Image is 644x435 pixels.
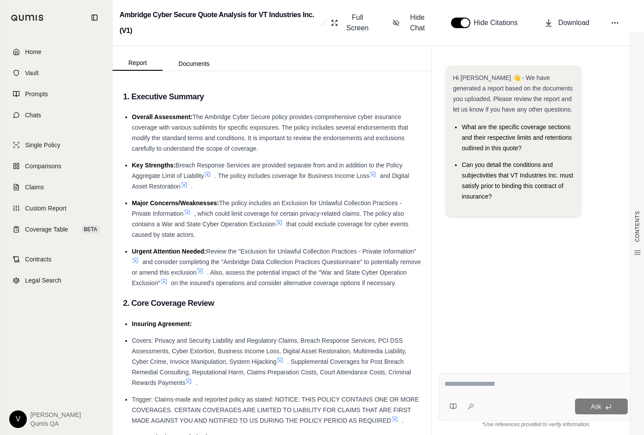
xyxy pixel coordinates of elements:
[591,403,601,410] span: Ask
[25,141,60,149] span: Single Policy
[25,47,41,56] span: Home
[462,123,572,152] span: What are the specific coverage sections and their respective limits and retentions outlined in th...
[439,421,633,428] div: *Use references provided to verify information.
[343,12,372,33] span: Full Screen
[541,14,593,32] button: Download
[171,279,396,286] span: on the insured's operations and consider alternative coverage options if necessary.
[474,18,523,28] span: Hide Citations
[132,358,411,386] span: . Supplemental Coverages for Post Breach Remedial Consulting, Reputational Harm, Claims Preparati...
[25,204,66,213] span: Custom Report
[6,199,107,218] a: Custom Report
[25,90,48,98] span: Prompts
[575,399,628,414] button: Ask
[6,42,107,62] a: Home
[25,255,51,264] span: Contracts
[6,178,107,197] a: Claims
[6,220,107,239] a: Coverage TableBETA
[634,211,641,242] span: CONTENTS
[6,271,107,290] a: Legal Search
[132,113,193,120] span: Overall Assessment:
[123,89,421,105] h3: 1. Executive Summary
[132,210,404,228] span: , which could limit coverage for certain privacy-related claims. The policy also contains a War a...
[6,105,107,125] a: Chats
[402,417,404,424] span: .
[132,258,421,276] span: and consider completing the "Ambridge Data Collection Practices Questionnaire" to potentially rem...
[327,9,375,37] button: Full Screen
[132,199,402,217] span: The policy includes an Exclusion for Unlawful Collection Practices - Private Information
[25,183,44,192] span: Claims
[405,12,430,33] span: Hide Chat
[9,410,27,428] div: V
[25,69,39,77] span: Vault
[389,9,433,37] button: Hide Chat
[132,162,403,179] span: Breach Response Services are provided separate from and in addition to the Policy Aggregate Limit...
[25,276,62,285] span: Legal Search
[11,14,44,21] img: Qumis Logo
[120,7,317,39] h2: Ambridge Cyber Secure Quote Analysis for VT Industries Inc. (V1)
[25,111,41,120] span: Chats
[6,84,107,104] a: Prompts
[123,295,421,311] h3: 2. Core Coverage Review
[163,57,226,71] button: Documents
[30,410,81,419] span: [PERSON_NAME]
[196,379,197,386] span: .
[558,18,589,28] span: Download
[132,337,407,365] span: Covers: Privacy and Security Liability and Regulatory Claims, Breach Response Services, PCI DSS A...
[6,63,107,83] a: Vault
[25,162,61,170] span: Comparisons
[462,161,573,200] span: Can you detail the conditions and subjectivities that VT Industries Inc. must satisfy prior to bi...
[81,225,100,234] span: BETA
[87,11,102,25] button: Collapse sidebar
[132,320,192,327] span: Insuring Agreement:
[132,396,419,424] span: Trigger: Claims-made and reported policy as stated: NOTICE: THIS POLICY CONTAINS ONE OR MORE COVE...
[6,250,107,269] a: Contracts
[206,248,416,255] span: Review the "Exclusion for Unlawful Collection Practices - Private Information"
[191,183,193,190] span: .
[132,162,176,169] span: Key Strengths:
[132,199,219,207] span: Major Concerns/Weaknesses:
[132,113,408,152] span: The Ambridge Cyber Secure policy provides comprehensive cyber insurance coverage with various sub...
[132,248,206,255] span: Urgent Attention Needed:
[215,172,369,179] span: . The policy includes coverage for Business Income Loss
[30,419,81,428] span: Qumis QA
[25,225,68,234] span: Coverage Table
[453,74,572,113] span: Hi [PERSON_NAME] 👋 - We have generated a report based on the documents you uploaded. Please revie...
[6,135,107,155] a: Single Policy
[113,56,163,71] button: Report
[132,269,407,286] span: . Also, assess the potential impact of the "War and State Cyber Operation Exclusion"
[6,156,107,176] a: Comparisons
